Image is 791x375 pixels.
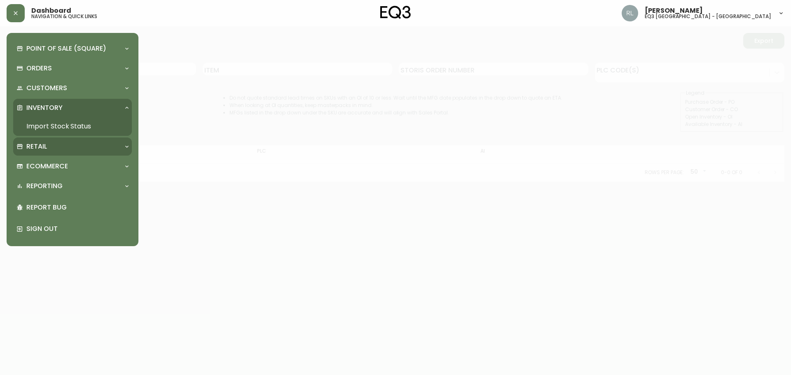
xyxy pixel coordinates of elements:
p: Customers [26,84,67,93]
p: Sign Out [26,224,129,233]
p: Retail [26,142,47,151]
div: Report Bug [13,197,132,218]
div: Point of Sale (Square) [13,40,132,58]
h5: navigation & quick links [31,14,97,19]
p: Report Bug [26,203,129,212]
div: Ecommerce [13,157,132,175]
div: Customers [13,79,132,97]
img: 91cc3602ba8cb70ae1ccf1ad2913f397 [622,5,638,21]
p: Reporting [26,182,63,191]
h5: eq3 [GEOGRAPHIC_DATA] - [GEOGRAPHIC_DATA] [645,14,771,19]
div: Inventory [13,99,132,117]
a: Import Stock Status [13,117,132,136]
p: Point of Sale (Square) [26,44,106,53]
span: [PERSON_NAME] [645,7,703,14]
span: Dashboard [31,7,71,14]
img: logo [380,6,411,19]
p: Inventory [26,103,63,112]
div: Orders [13,59,132,77]
p: Ecommerce [26,162,68,171]
div: Reporting [13,177,132,195]
p: Orders [26,64,52,73]
div: Sign Out [13,218,132,240]
div: Retail [13,137,132,156]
